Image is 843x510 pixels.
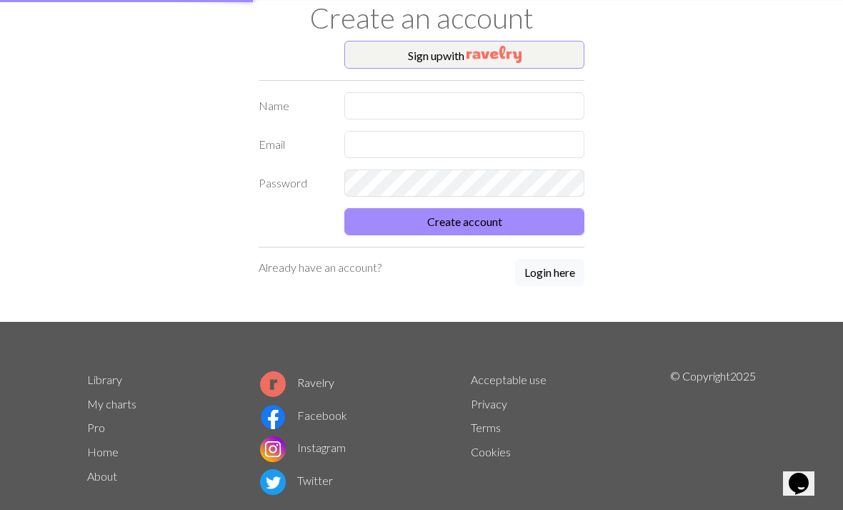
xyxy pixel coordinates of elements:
a: Privacy [471,397,507,411]
img: Ravelry logo [260,371,286,397]
a: Twitter [260,474,333,487]
button: Login here [515,259,584,286]
a: Library [87,373,122,386]
label: Name [250,92,336,119]
iframe: chat widget [783,453,829,496]
a: Terms [471,421,501,434]
img: Instagram logo [260,436,286,462]
label: Email [250,131,336,158]
img: Facebook logo [260,404,286,430]
a: Cookies [471,445,511,458]
img: Twitter logo [260,469,286,495]
label: Password [250,170,336,197]
a: Ravelry [260,376,334,389]
a: Instagram [260,441,346,454]
a: Home [87,445,119,458]
a: My charts [87,397,136,411]
a: Pro [87,421,105,434]
img: Ravelry [467,46,522,63]
p: © Copyright 2025 [670,368,756,498]
button: Create account [344,208,584,235]
p: Already have an account? [259,259,381,276]
a: Login here [515,259,584,288]
a: Acceptable use [471,373,547,386]
h1: Create an account [79,1,764,35]
a: About [87,469,117,483]
button: Sign upwith [344,41,584,69]
a: Facebook [260,408,347,422]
